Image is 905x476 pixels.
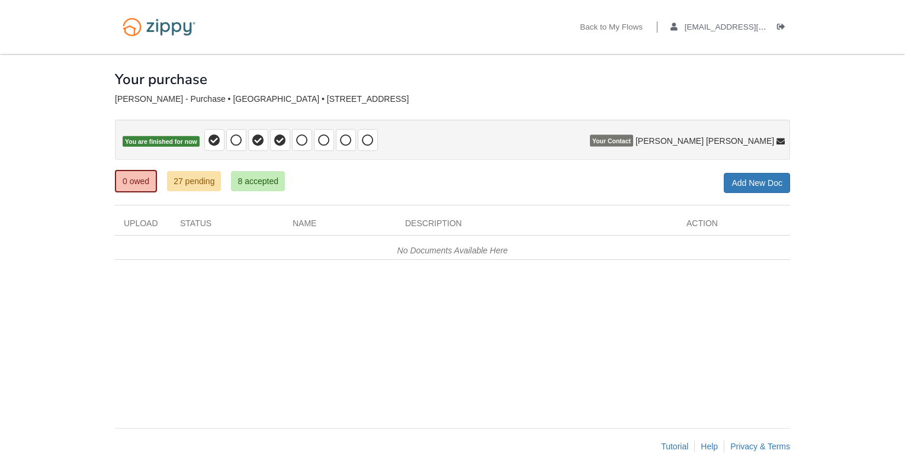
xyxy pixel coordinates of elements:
a: Log out [777,22,790,34]
a: 27 pending [167,171,221,191]
div: Status [171,217,284,235]
span: [PERSON_NAME] [PERSON_NAME] [636,135,774,147]
a: Back to My Flows [580,22,643,34]
a: Privacy & Terms [730,442,790,451]
a: Tutorial [661,442,688,451]
div: Action [678,217,790,235]
span: You are finished for now [123,136,200,147]
div: Description [396,217,678,235]
img: Logo [115,12,203,42]
a: Help [701,442,718,451]
span: Your Contact [590,135,633,147]
em: No Documents Available Here [397,246,508,255]
a: edit profile [670,22,820,34]
div: [PERSON_NAME] - Purchase • [GEOGRAPHIC_DATA] • [STREET_ADDRESS] [115,94,790,104]
span: lbraley7@att.net [685,22,820,31]
a: Add New Doc [724,173,790,193]
div: Name [284,217,396,235]
a: 8 accepted [231,171,285,191]
div: Upload [115,217,171,235]
h1: Your purchase [115,72,207,87]
a: 0 owed [115,170,157,192]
